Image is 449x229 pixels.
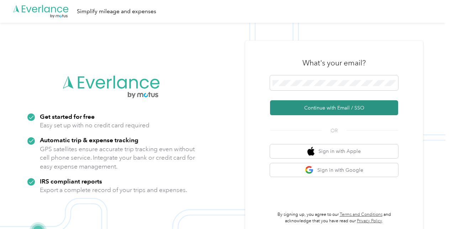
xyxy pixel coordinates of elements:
span: OR [322,127,347,134]
div: Simplify mileage and expenses [77,7,156,16]
h3: What's your email? [302,58,366,68]
img: apple logo [307,147,315,156]
a: Terms and Conditions [340,212,382,217]
button: Continue with Email / SSO [270,100,398,115]
strong: Automatic trip & expense tracking [40,136,138,144]
p: By signing up, you agree to our and acknowledge that you have read our . [270,212,398,224]
a: Privacy Policy [357,218,382,224]
p: Easy set up with no credit card required [40,121,149,130]
img: google logo [305,166,314,175]
p: Export a complete record of your trips and expenses. [40,186,187,195]
button: apple logoSign in with Apple [270,144,398,158]
strong: Get started for free [40,113,95,120]
p: GPS satellites ensure accurate trip tracking even without cell phone service. Integrate your bank... [40,145,195,171]
strong: IRS compliant reports [40,177,102,185]
button: google logoSign in with Google [270,163,398,177]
